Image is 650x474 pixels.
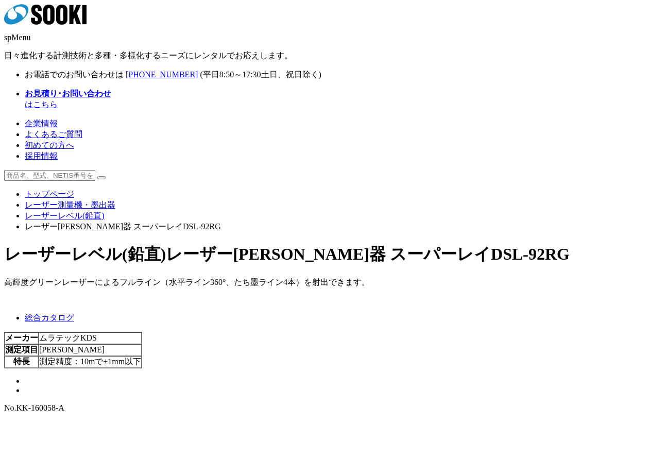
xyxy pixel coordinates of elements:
span: (平日 ～ 土日、祝日除く) [200,70,321,79]
td: 測定精度：10mで±1mm以下 [39,356,142,368]
span: 8:50 [219,70,234,79]
li: レーザー[PERSON_NAME]器 スーパーレイDSL-92RG [25,222,646,232]
a: お見積り･お問い合わせはこちら [25,89,111,109]
a: 総合カタログ [25,313,74,322]
a: 初めての方へ [25,141,74,149]
input: 商品名、型式、NETIS番号を入力してください [4,170,95,181]
th: 測定項目 [5,344,39,356]
a: 企業情報 [25,119,58,128]
span: レーザーレベル(鉛直) [4,245,166,263]
span: はこちら [25,89,111,109]
th: 特長 [5,356,39,368]
td: [PERSON_NAME] [39,344,142,356]
td: ムラテックKDS [39,332,142,344]
a: レーザー測量機・墨出器 [25,200,115,209]
a: 採用情報 [25,151,58,160]
span: 17:30 [242,70,261,79]
span: spMenu [4,33,31,42]
a: [PHONE_NUMBER] [126,70,198,79]
span: お電話でのお問い合わせは [25,70,124,79]
strong: お見積り･お問い合わせ [25,89,111,98]
div: 高輝度グリーンレーザーによるフルライン（水平ライン360°、たち墨ライン4本）を射出できます。 [4,277,646,288]
th: メーカー [5,332,39,344]
p: 日々進化する計測技術と多種・多様化するニーズにレンタルでお応えします。 [4,50,646,61]
a: トップページ [25,190,74,198]
a: よくあるご質問 [25,130,82,139]
span: レーザー[PERSON_NAME]器 スーパーレイDSL-92RG [166,245,570,263]
a: レーザーレベル(鉛直) [25,211,105,220]
p: No.KK-160058-A [4,403,646,413]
